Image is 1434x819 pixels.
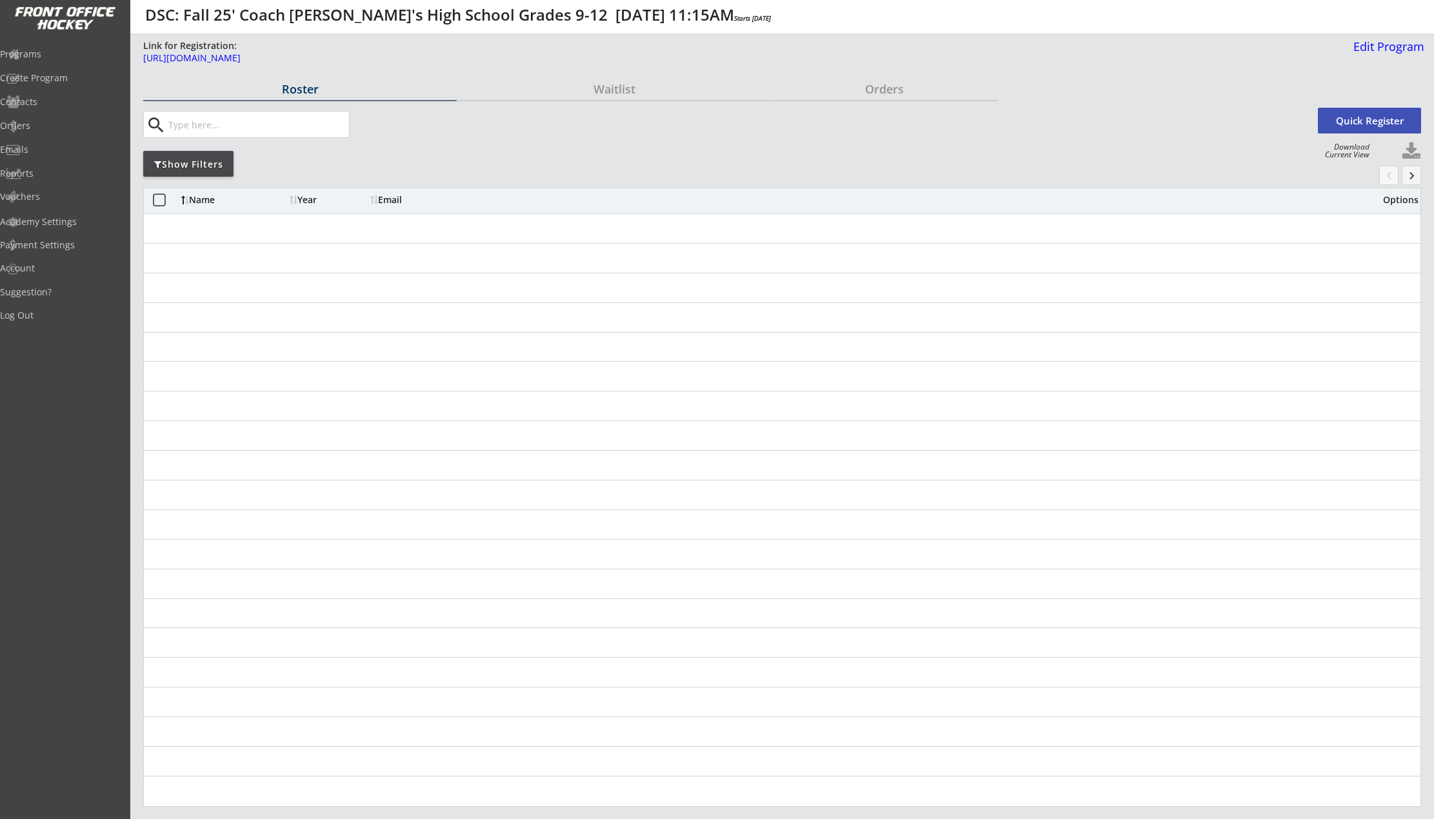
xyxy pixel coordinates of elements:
[1373,195,1419,204] div: Options
[1319,143,1369,159] div: Download Current View
[143,54,793,63] div: [URL][DOMAIN_NAME]
[1318,108,1421,133] button: Quick Register
[143,54,793,70] a: [URL][DOMAIN_NAME]
[370,195,486,204] div: Email
[181,195,286,204] div: Name
[145,115,166,135] button: search
[1379,166,1399,185] button: chevron_left
[143,158,234,171] div: Show Filters
[457,83,771,95] div: Waitlist
[1402,142,1421,161] button: Click to download full roster. Your browser settings may try to block it, check your security set...
[734,14,771,23] em: Starts [DATE]
[1348,41,1424,63] a: Edit Program
[1402,166,1421,185] button: keyboard_arrow_right
[1348,41,1424,52] div: Edit Program
[143,39,239,52] div: Link for Registration:
[166,112,349,137] input: Type here...
[772,83,997,95] div: Orders
[143,83,457,95] div: Roster
[290,195,367,204] div: Year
